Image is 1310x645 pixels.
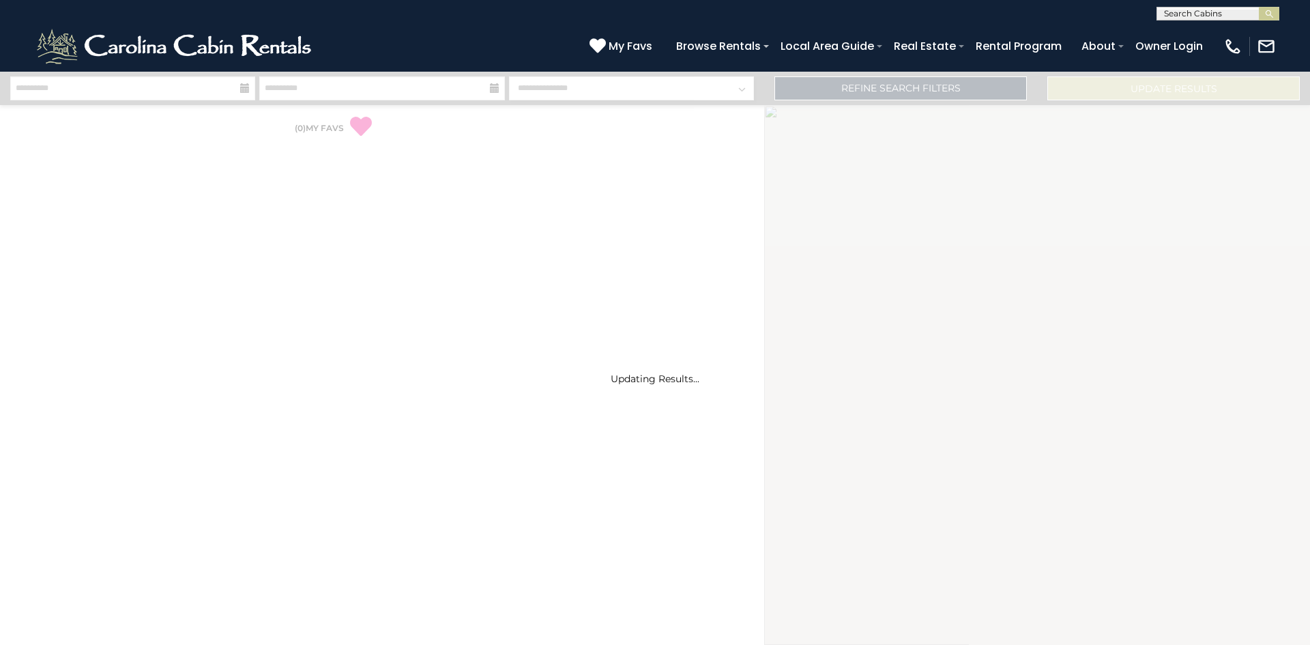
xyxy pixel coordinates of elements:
a: Real Estate [887,34,963,58]
a: Browse Rentals [669,34,768,58]
a: My Favs [589,38,656,55]
a: Local Area Guide [774,34,881,58]
a: Owner Login [1129,34,1210,58]
a: About [1075,34,1122,58]
img: White-1-2.png [34,26,317,67]
a: Rental Program [969,34,1068,58]
span: My Favs [609,38,652,55]
img: mail-regular-white.png [1257,37,1276,56]
img: phone-regular-white.png [1223,37,1242,56]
